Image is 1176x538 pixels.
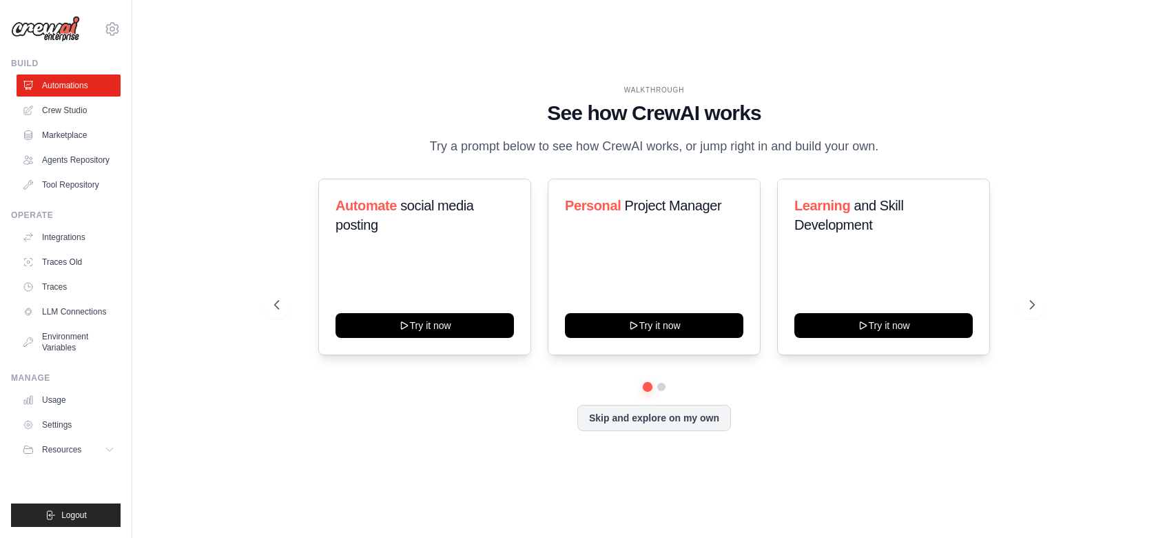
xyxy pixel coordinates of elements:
a: Automations [17,74,121,97]
span: social media posting [336,198,474,232]
span: Learning [794,198,850,213]
button: Try it now [794,313,973,338]
a: Traces [17,276,121,298]
span: Project Manager [624,198,721,213]
a: Integrations [17,226,121,248]
div: Build [11,58,121,69]
button: Resources [17,439,121,461]
span: Personal [565,198,621,213]
a: LLM Connections [17,301,121,323]
a: Marketplace [17,124,121,146]
a: Crew Studio [17,99,121,121]
button: Skip and explore on my own [577,405,731,431]
a: Environment Variables [17,326,121,359]
span: Resources [42,444,81,455]
button: Try it now [565,313,743,338]
span: Logout [61,510,87,521]
button: Logout [11,504,121,527]
a: Agents Repository [17,149,121,171]
button: Try it now [336,313,514,338]
a: Traces Old [17,251,121,273]
h1: See how CrewAI works [274,101,1035,126]
a: Usage [17,389,121,411]
a: Settings [17,414,121,436]
div: Manage [11,372,121,383]
a: Tool Repository [17,174,121,196]
div: WALKTHROUGH [274,85,1035,95]
img: Logo [11,16,80,42]
span: Automate [336,198,397,213]
div: Operate [11,210,121,221]
p: Try a prompt below to see how CrewAI works, or jump right in and build your own. [423,137,886,157]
